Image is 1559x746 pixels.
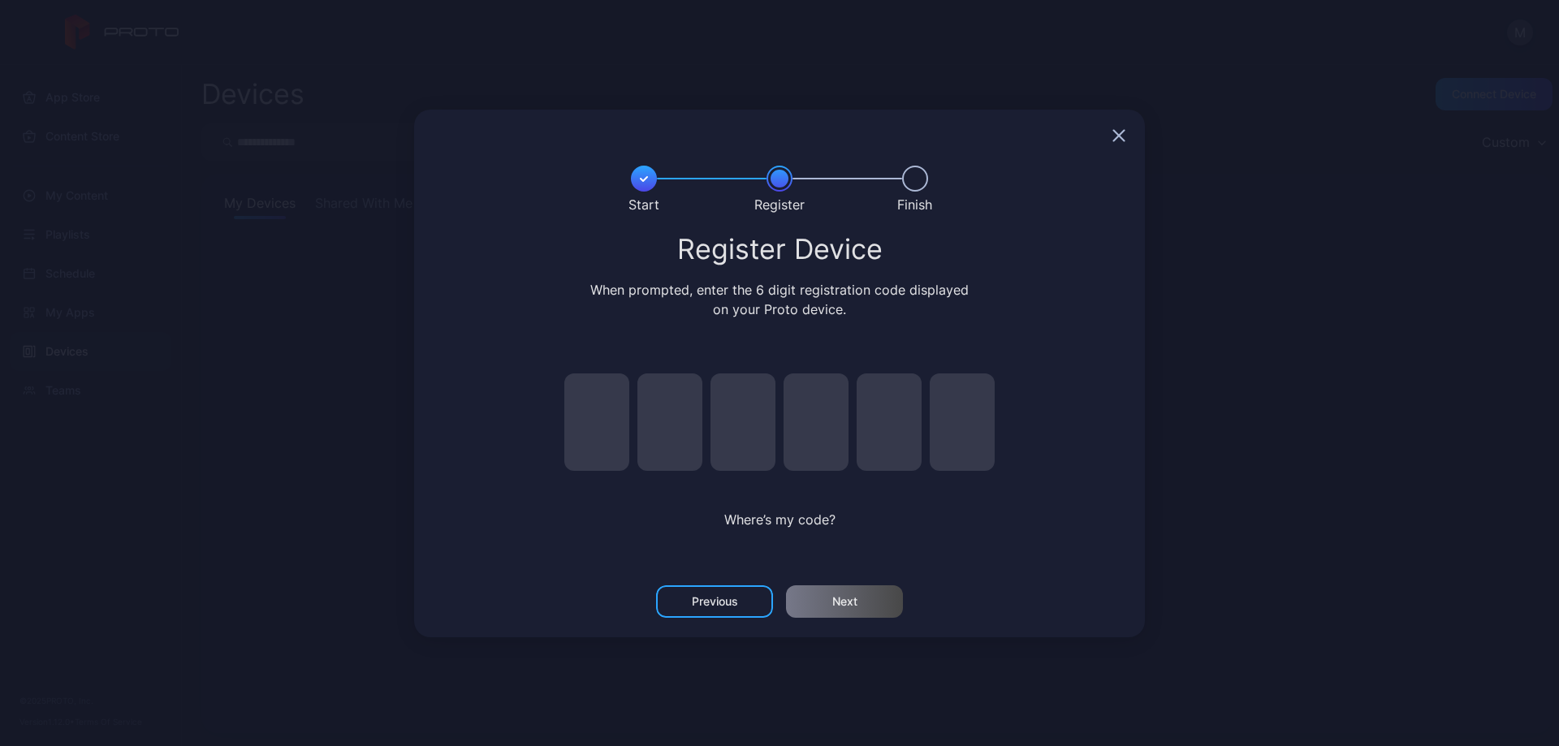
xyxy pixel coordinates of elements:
div: Previous [692,595,738,608]
span: Where’s my code? [724,511,836,528]
input: pin code 1 of 6 [564,373,629,471]
div: Next [832,595,857,608]
input: pin code 6 of 6 [930,373,995,471]
div: Finish [897,195,932,214]
div: Register Device [434,235,1125,264]
input: pin code 4 of 6 [784,373,849,471]
div: Register [754,195,805,214]
button: Previous [656,585,773,618]
input: pin code 2 of 6 [637,373,702,471]
div: Start [628,195,659,214]
div: When prompted, enter the 6 digit registration code displayed on your Proto device. [587,280,973,319]
input: pin code 3 of 6 [710,373,775,471]
button: Next [786,585,903,618]
input: pin code 5 of 6 [857,373,922,471]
